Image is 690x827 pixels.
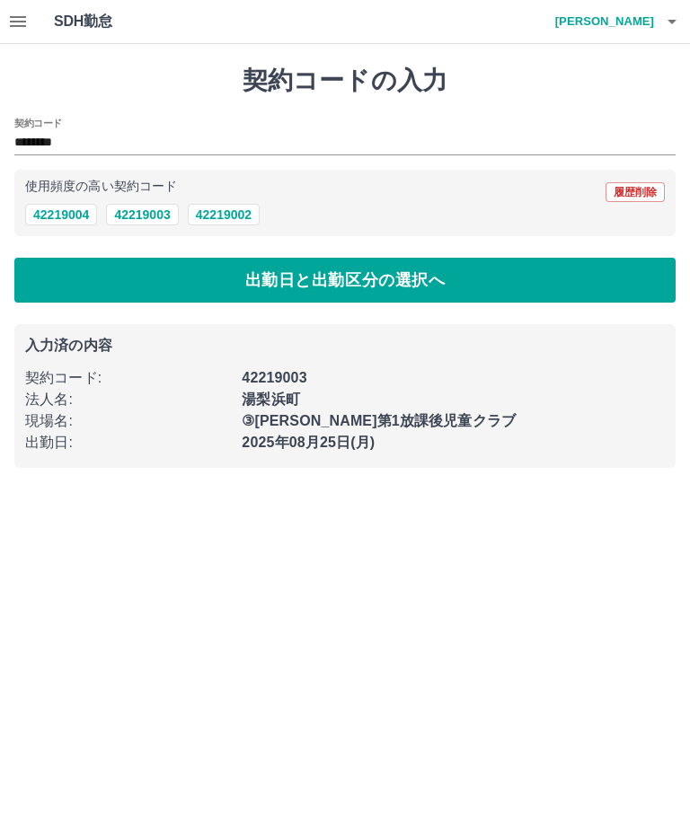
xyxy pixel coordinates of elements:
b: 2025年08月25日(月) [242,435,375,450]
button: 履歴削除 [606,182,665,202]
h1: 契約コードの入力 [14,66,676,96]
p: 出勤日 : [25,432,231,453]
button: 42219003 [106,204,178,225]
b: 湯梨浜町 [242,392,300,407]
b: ③[PERSON_NAME]第1放課後児童クラブ [242,413,516,428]
button: 42219004 [25,204,97,225]
h2: 契約コード [14,116,62,130]
button: 出勤日と出勤区分の選択へ [14,258,676,303]
button: 42219002 [188,204,260,225]
p: 契約コード : [25,367,231,389]
p: 使用頻度の高い契約コード [25,180,177,193]
p: 入力済の内容 [25,339,665,353]
p: 現場名 : [25,410,231,432]
b: 42219003 [242,370,306,385]
p: 法人名 : [25,389,231,410]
